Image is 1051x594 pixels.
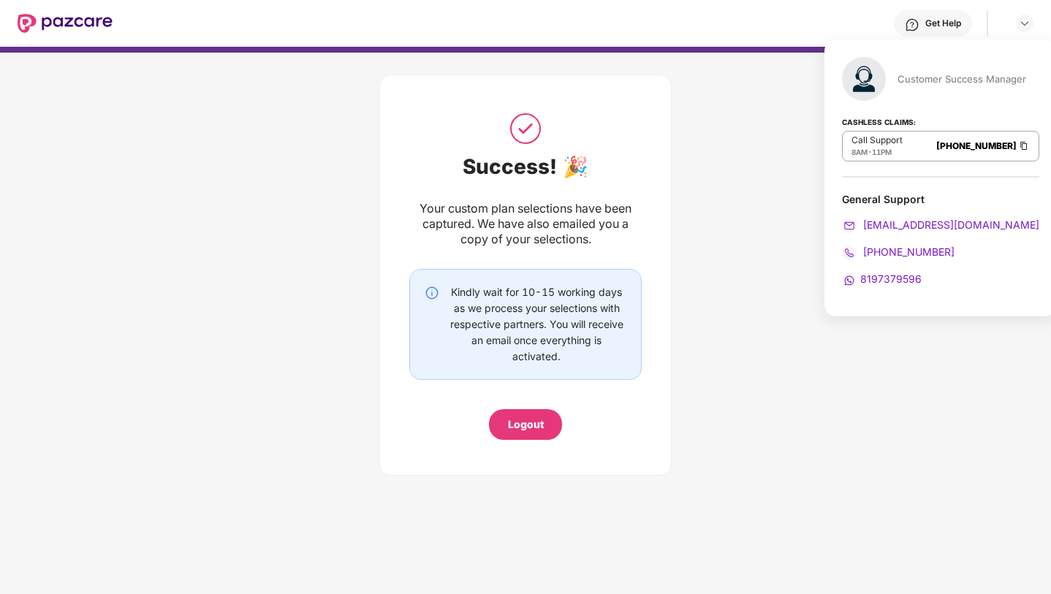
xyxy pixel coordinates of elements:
img: svg+xml;base64,PHN2ZyB4bWxucz0iaHR0cDovL3d3dy53My5vcmcvMjAwMC9zdmciIHdpZHRoPSIyMCIgaGVpZ2h0PSIyMC... [842,245,857,260]
div: Logout [508,416,544,433]
img: svg+xml;base64,PHN2ZyBpZD0iSW5mby0yMHgyMCIgeG1sbnM9Imh0dHA6Ly93d3cudzMub3JnLzIwMDAvc3ZnIiB3aWR0aD... [425,286,439,300]
img: svg+xml;base64,PHN2ZyB4bWxucz0iaHR0cDovL3d3dy53My5vcmcvMjAwMC9zdmciIHdpZHRoPSIyMCIgaGVpZ2h0PSIyMC... [842,218,857,233]
img: svg+xml;base64,PHN2ZyB4bWxucz0iaHR0cDovL3d3dy53My5vcmcvMjAwMC9zdmciIHhtbG5zOnhsaW5rPSJodHRwOi8vd3... [842,57,886,101]
span: [PHONE_NUMBER] [860,245,955,258]
img: New Pazcare Logo [18,14,113,33]
div: Kindly wait for 10-15 working days as we process your selections with respective partners. You wi... [447,284,626,365]
a: 8197379596 [842,273,922,285]
div: General Support [842,192,1039,206]
img: svg+xml;base64,PHN2ZyB4bWxucz0iaHR0cDovL3d3dy53My5vcmcvMjAwMC9zdmciIHdpZHRoPSIyMCIgaGVpZ2h0PSIyMC... [842,273,857,288]
a: [PHONE_NUMBER] [936,140,1017,151]
a: [EMAIL_ADDRESS][DOMAIN_NAME] [842,218,1039,231]
span: [EMAIL_ADDRESS][DOMAIN_NAME] [860,218,1039,231]
img: svg+xml;base64,PHN2ZyBpZD0iRHJvcGRvd24tMzJ4MzIiIHhtbG5zPSJodHRwOi8vd3d3LnczLm9yZy8yMDAwL3N2ZyIgd2... [1019,18,1031,29]
img: svg+xml;base64,PHN2ZyBpZD0iSGVscC0zMngzMiIgeG1sbnM9Imh0dHA6Ly93d3cudzMub3JnLzIwMDAvc3ZnIiB3aWR0aD... [905,18,919,32]
p: Call Support [851,134,903,146]
img: Clipboard Icon [1018,140,1030,152]
img: svg+xml;base64,PHN2ZyB3aWR0aD0iNTAiIGhlaWdodD0iNTAiIHZpZXdCb3g9IjAgMCA1MCA1MCIgZmlsbD0ibm9uZSIgeG... [507,110,544,147]
div: Success! 🎉 [409,154,642,179]
div: - [851,146,903,158]
div: General Support [842,192,1039,288]
a: [PHONE_NUMBER] [842,245,955,258]
div: Get Help [925,18,961,29]
strong: Cashless Claims: [842,113,916,129]
div: Customer Success Manager [898,72,1026,85]
span: 11PM [872,148,892,156]
span: 8AM [851,148,868,156]
span: 8197379596 [860,273,922,285]
div: Your custom plan selections have been captured. We have also emailed you a copy of your selections. [409,201,642,247]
